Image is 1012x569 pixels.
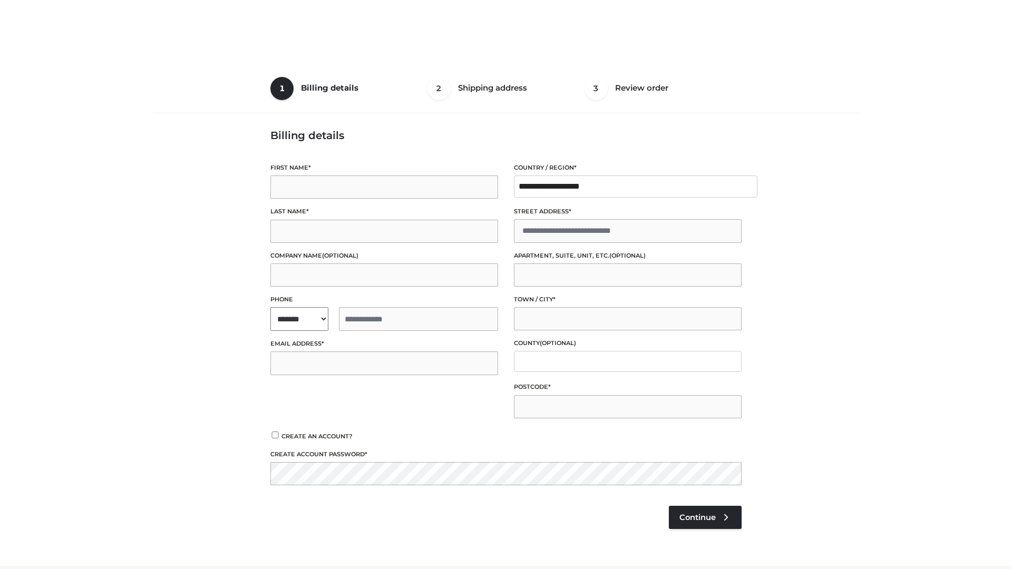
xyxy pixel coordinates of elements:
label: County [514,338,742,348]
span: 1 [270,77,294,100]
label: Postcode [514,382,742,392]
input: Create an account? [270,431,280,438]
label: Last name [270,207,498,217]
label: Street address [514,207,742,217]
span: Review order [615,83,668,93]
label: Country / Region [514,163,742,173]
span: (optional) [540,339,576,347]
span: (optional) [322,252,358,259]
span: Continue [679,513,716,522]
label: First name [270,163,498,173]
label: Apartment, suite, unit, etc. [514,251,742,261]
span: (optional) [609,252,646,259]
span: 3 [585,77,608,100]
h3: Billing details [270,129,742,142]
label: Town / City [514,295,742,305]
span: Billing details [301,83,358,93]
label: Company name [270,251,498,261]
a: Continue [669,506,742,529]
span: 2 [427,77,451,100]
label: Phone [270,295,498,305]
label: Create account password [270,449,742,459]
label: Email address [270,339,498,349]
span: Shipping address [458,83,527,93]
span: Create an account? [281,433,353,440]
